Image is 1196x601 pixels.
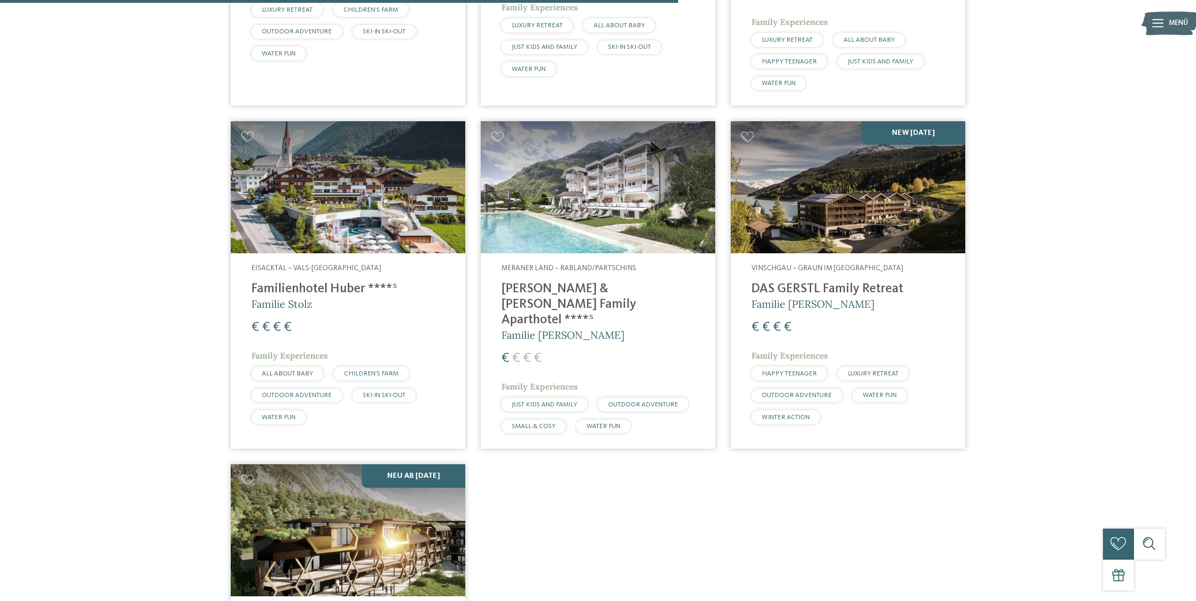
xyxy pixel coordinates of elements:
[512,401,577,408] span: JUST KIDS AND FAMILY
[231,121,465,449] a: Familienhotels gesucht? Hier findet ihr die besten! Eisacktal – Vals-[GEOGRAPHIC_DATA] Familienho...
[608,401,678,408] span: OUTDOOR ADVENTURE
[251,297,312,311] span: Familie Stolz
[262,392,332,398] span: OUTDOOR ADVENTURE
[231,464,465,596] img: Familienhotels gesucht? Hier findet ihr die besten!
[534,351,542,365] span: €
[762,37,813,43] span: LUXURY RETREAT
[284,320,292,334] span: €
[512,22,563,29] span: LUXURY RETREAT
[262,320,270,334] span: €
[231,121,465,253] img: Familienhotels gesucht? Hier findet ihr die besten!
[762,58,817,65] span: HAPPY TEENAGER
[512,423,555,429] span: SMALL & COSY
[251,320,259,334] span: €
[751,320,759,334] span: €
[363,392,406,398] span: SKI-IN SKI-OUT
[773,320,781,334] span: €
[844,37,895,43] span: ALL ABOUT BABY
[751,265,903,272] span: Vinschgau – Graun im [GEOGRAPHIC_DATA]
[251,281,445,297] h4: Familienhotel Huber ****ˢ
[762,392,832,398] span: OUTDOOR ADVENTURE
[344,370,399,377] span: CHILDREN’S FARM
[762,370,817,377] span: HAPPY TEENAGER
[751,281,945,297] h4: DAS GERSTL Family Retreat
[363,28,406,35] span: SKI-IN SKI-OUT
[251,350,328,361] span: Family Experiences
[784,320,792,334] span: €
[481,121,715,449] a: Familienhotels gesucht? Hier findet ihr die besten! Meraner Land – Rabland/Partschins [PERSON_NAM...
[501,351,509,365] span: €
[251,265,381,272] span: Eisacktal – Vals-[GEOGRAPHIC_DATA]
[731,121,965,253] img: Familienhotels gesucht? Hier findet ihr die besten!
[344,7,398,13] span: CHILDREN’S FARM
[762,320,770,334] span: €
[501,381,578,392] span: Family Experiences
[262,50,296,57] span: WATER FUN
[273,320,281,334] span: €
[751,350,828,361] span: Family Experiences
[848,58,913,65] span: JUST KIDS AND FAMILY
[762,414,810,421] span: WINTER ACTION
[586,423,620,429] span: WATER FUN
[731,121,965,449] a: Familienhotels gesucht? Hier findet ihr die besten! NEW [DATE] Vinschgau – Graun im [GEOGRAPHIC_D...
[501,328,625,342] span: Familie [PERSON_NAME]
[262,28,332,35] span: OUTDOOR ADVENTURE
[501,281,695,328] h4: [PERSON_NAME] & [PERSON_NAME] Family Aparthotel ****ˢ
[608,44,651,50] span: SKI-IN SKI-OUT
[594,22,645,29] span: ALL ABOUT BABY
[262,414,296,421] span: WATER FUN
[501,2,578,13] span: Family Experiences
[751,297,875,311] span: Familie [PERSON_NAME]
[481,121,715,253] img: Familienhotels gesucht? Hier findet ihr die besten!
[762,80,796,86] span: WATER FUN
[512,66,546,72] span: WATER FUN
[262,7,313,13] span: LUXURY RETREAT
[501,265,636,272] span: Meraner Land – Rabland/Partschins
[863,392,897,398] span: WATER FUN
[512,351,520,365] span: €
[523,351,531,365] span: €
[848,370,899,377] span: LUXURY RETREAT
[512,44,577,50] span: JUST KIDS AND FAMILY
[751,16,828,27] span: Family Experiences
[262,370,313,377] span: ALL ABOUT BABY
